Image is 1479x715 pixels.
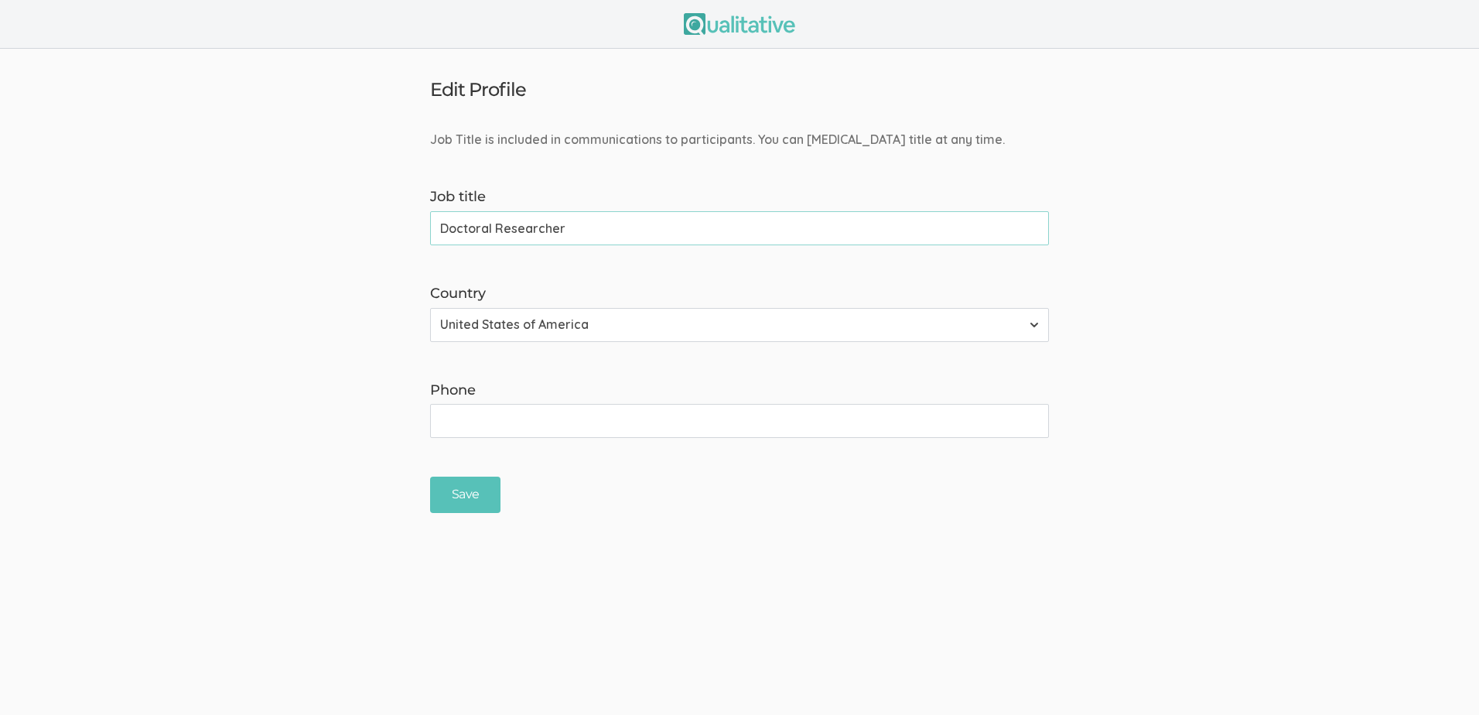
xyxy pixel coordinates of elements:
label: Job title [430,187,1049,207]
div: Job Title is included in communications to participants. You can [MEDICAL_DATA] title at any time. [418,131,1061,149]
label: Phone [430,381,1049,401]
label: Country [430,284,1049,304]
h3: Edit Profile [430,80,526,100]
input: Save [430,477,500,513]
img: Qualitative [684,13,795,35]
iframe: Chat Widget [1402,641,1479,715]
